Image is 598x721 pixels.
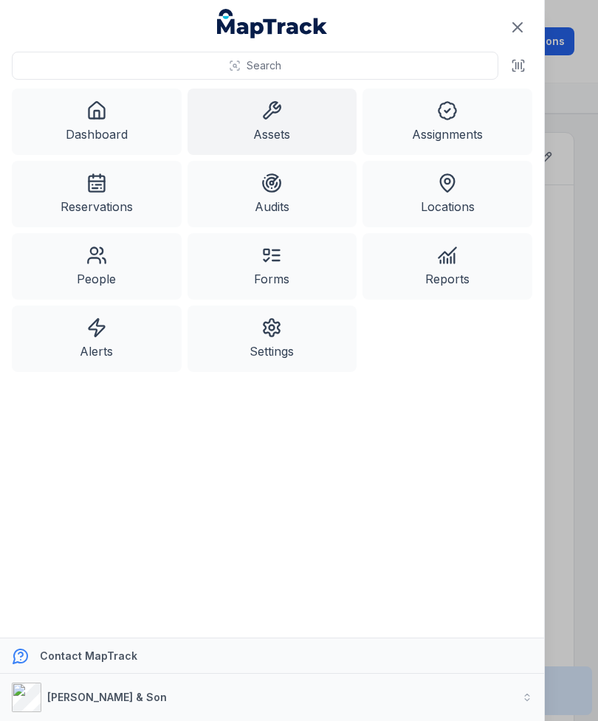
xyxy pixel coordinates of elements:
button: Close navigation [502,12,533,43]
a: Audits [188,161,357,227]
button: Search [12,52,498,80]
a: People [12,233,182,300]
a: MapTrack [217,9,328,38]
a: Dashboard [12,89,182,155]
a: Assets [188,89,357,155]
span: Search [247,58,281,73]
a: Reports [362,233,532,300]
strong: Contact MapTrack [40,649,137,662]
a: Reservations [12,161,182,227]
strong: [PERSON_NAME] & Son [47,691,167,703]
a: Settings [188,306,357,372]
a: Assignments [362,89,532,155]
a: Alerts [12,306,182,372]
a: Forms [188,233,357,300]
a: Locations [362,161,532,227]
